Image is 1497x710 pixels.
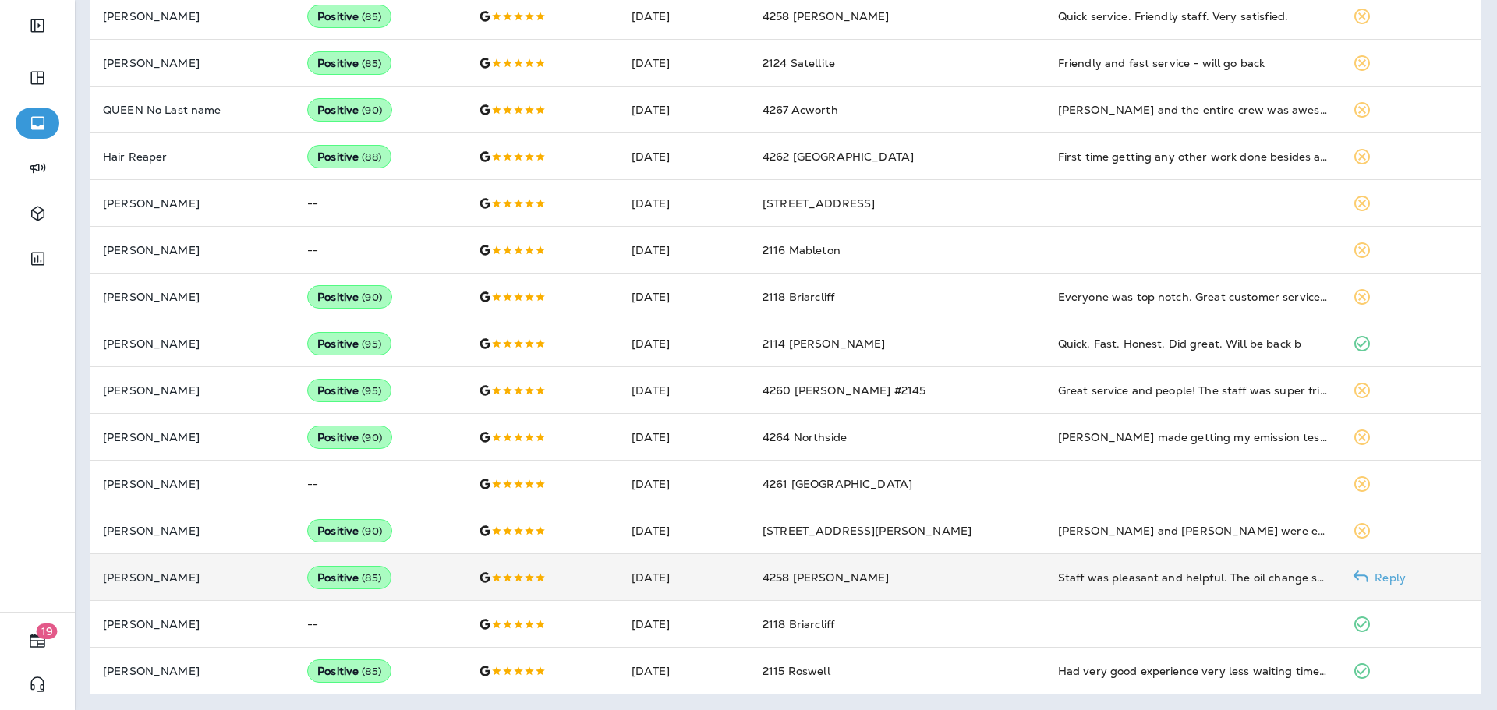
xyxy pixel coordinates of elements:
td: [DATE] [619,648,750,694]
span: ( 90 ) [362,525,382,538]
div: Staff was pleasant and helpful. The oil change service was quick, efficient and thorough. The ser... [1058,570,1329,585]
span: ( 88 ) [362,150,381,164]
div: Friendly and fast service - will go back [1058,55,1329,71]
div: Positive [307,5,391,28]
td: -- [295,227,465,274]
td: [DATE] [619,180,750,227]
span: [STREET_ADDRESS][PERSON_NAME] [763,524,971,538]
p: QUEEN No Last name [103,104,282,116]
p: [PERSON_NAME] [103,10,282,23]
td: [DATE] [619,601,750,648]
p: Reply [1368,571,1406,584]
span: 4258 [PERSON_NAME] [763,9,890,23]
span: 2115 Roswell [763,664,830,678]
td: [DATE] [619,320,750,367]
span: 19 [37,623,58,639]
span: ( 95 ) [362,337,381,351]
td: [DATE] [619,554,750,601]
div: Positive [307,98,392,122]
span: ( 85 ) [362,571,381,585]
td: [DATE] [619,87,750,133]
p: [PERSON_NAME] [103,57,282,69]
button: Expand Sidebar [16,10,59,41]
span: ( 90 ) [362,431,382,444]
span: 2124 Satellite [763,56,835,70]
div: Positive [307,519,392,542]
div: Positive [307,566,391,589]
div: Positive [307,379,391,402]
span: ( 85 ) [362,57,381,70]
div: Quick service. Friendly staff. Very satisfied. [1058,9,1329,24]
p: Hair Reaper [103,150,282,163]
div: Positive [307,426,392,449]
span: ( 85 ) [362,665,381,678]
p: [PERSON_NAME] [103,478,282,490]
button: 19 [16,625,59,656]
span: 4262 [GEOGRAPHIC_DATA] [763,150,914,164]
p: [PERSON_NAME] [103,384,282,397]
span: ( 90 ) [362,291,382,304]
span: 4267 Acworth [763,103,838,117]
p: [PERSON_NAME] [103,665,282,677]
td: [DATE] [619,461,750,507]
span: 2118 Briarcliff [763,617,834,631]
div: Positive [307,145,391,168]
td: -- [295,461,465,507]
td: -- [295,180,465,227]
div: Positive [307,659,391,683]
span: ( 95 ) [362,384,381,397]
p: [PERSON_NAME] [103,244,282,256]
span: 2116 Mableton [763,243,841,257]
div: Positive [307,332,391,355]
div: Positive [307,51,391,75]
p: [PERSON_NAME] [103,525,282,537]
span: [STREET_ADDRESS] [763,196,875,210]
td: [DATE] [619,40,750,87]
p: [PERSON_NAME] [103,618,282,631]
span: 4264 Northside [763,430,847,444]
span: 2114 [PERSON_NAME] [763,337,886,351]
div: Jiffy Lube made getting my emission testing done a breeze! I stayed in my car, the guys were supe... [1058,429,1329,445]
td: [DATE] [619,367,750,414]
span: 4260 [PERSON_NAME] #2145 [763,383,925,397]
p: [PERSON_NAME] [103,431,282,443]
p: [PERSON_NAME] [103,197,282,210]
td: [DATE] [619,227,750,274]
p: [PERSON_NAME] [103,337,282,350]
td: [DATE] [619,133,750,180]
td: [DATE] [619,274,750,320]
span: 4258 [PERSON_NAME] [763,570,890,585]
span: ( 85 ) [362,10,381,23]
p: [PERSON_NAME] [103,291,282,303]
td: -- [295,601,465,648]
span: 4261 [GEOGRAPHIC_DATA] [763,477,912,491]
td: [DATE] [619,507,750,554]
span: ( 90 ) [362,104,382,117]
div: Had very good experience very less waiting time and staff is very supportive. [1058,663,1329,679]
div: Quick. Fast. Honest. Did great. Will be back b [1058,336,1329,351]
div: Great service and people! The staff was super friendly, knowledgeable, and professional. As well,... [1058,383,1329,398]
div: Positive [307,285,392,309]
span: 2118 Briarcliff [763,290,834,304]
div: First time getting any other work done besides an oil change. I was needing some brake work done ... [1058,149,1329,164]
div: Stephen and Casey were excellent and thorough with the service performed on my Acura SUV ( power ... [1058,523,1329,539]
td: [DATE] [619,414,750,461]
div: Everyone was top notch. Great customer service. Highly recommend! [1058,289,1329,305]
p: [PERSON_NAME] [103,571,282,584]
div: Austin and the entire crew was awesome. Very polite and they loved my truck 🥰 Me too😃 [1058,102,1329,118]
